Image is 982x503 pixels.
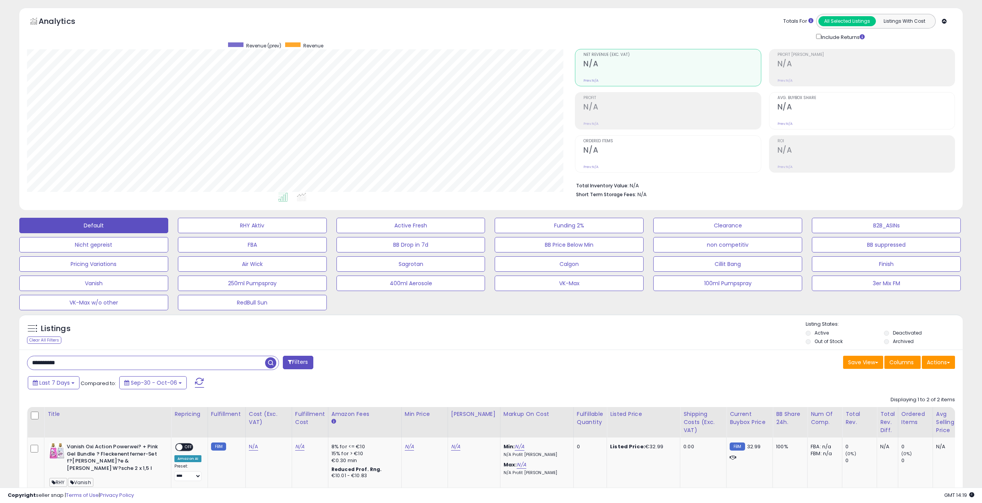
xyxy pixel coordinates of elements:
[8,491,36,499] strong: Copyright
[331,450,396,457] div: 15% for > €10
[843,356,883,369] button: Save View
[901,457,933,464] div: 0
[504,452,568,458] p: N/A Profit [PERSON_NAME]
[495,218,644,233] button: Funding 2%
[653,218,802,233] button: Clearance
[583,165,598,169] small: Prev: N/A
[776,410,804,426] div: BB Share 24h.
[283,356,313,369] button: Filters
[583,53,761,57] span: Net Revenue (Exc. VAT)
[295,410,325,426] div: Fulfillment Cost
[811,450,836,457] div: FBM: n/a
[610,443,645,450] b: Listed Price:
[331,457,396,464] div: €0.30 min
[331,466,382,473] b: Reduced Prof. Rng.
[504,443,515,450] b: Min:
[331,443,396,450] div: 8% for <= €10
[19,237,168,252] button: Nicht gepreist
[818,16,876,26] button: All Selected Listings
[901,451,912,457] small: (0%)
[922,356,955,369] button: Actions
[730,442,745,451] small: FBM
[178,276,327,291] button: 250ml Pumpspray
[504,410,570,418] div: Markup on Cost
[747,443,761,450] span: 32.99
[777,121,793,126] small: Prev: N/A
[653,237,802,252] button: non competitiv
[183,444,195,451] span: OFF
[577,410,603,426] div: Fulfillable Quantity
[777,59,955,70] h2: N/A
[812,276,961,291] button: 3er Mix FM
[81,380,116,387] span: Compared to:
[777,139,955,143] span: ROI
[249,410,289,426] div: Cost (Exc. VAT)
[451,443,460,451] a: N/A
[583,139,761,143] span: Ordered Items
[777,96,955,100] span: Avg. Buybox Share
[47,410,168,418] div: Title
[812,256,961,272] button: Finish
[495,256,644,272] button: Calgon
[504,461,517,468] b: Max:
[49,478,67,487] span: RHY
[845,457,877,464] div: 0
[249,443,258,451] a: N/A
[495,237,644,252] button: BB Price Below Min
[66,491,99,499] a: Terms of Use
[515,443,524,451] a: N/A
[28,376,79,389] button: Last 7 Days
[812,218,961,233] button: B2B_ASINs
[893,330,922,336] label: Deactivated
[174,464,202,481] div: Preset:
[39,379,70,387] span: Last 7 Days
[610,410,677,418] div: Listed Price
[944,491,974,499] span: 2025-10-14 14:19 GMT
[100,491,134,499] a: Privacy Policy
[776,443,801,450] div: 100%
[815,338,843,345] label: Out of Stock
[893,338,914,345] label: Archived
[783,18,813,25] div: Totals For
[936,410,964,434] div: Avg Selling Price
[19,218,168,233] button: Default
[884,356,921,369] button: Columns
[880,410,895,434] div: Total Rev. Diff.
[845,443,877,450] div: 0
[576,182,629,189] b: Total Inventory Value:
[777,103,955,113] h2: N/A
[178,237,327,252] button: FBA
[901,410,930,426] div: Ordered Items
[891,396,955,404] div: Displaying 1 to 2 of 2 items
[336,237,485,252] button: BB Drop in 7d
[19,276,168,291] button: Vanish
[583,96,761,100] span: Profit
[405,443,414,451] a: N/A
[49,443,65,459] img: 51fD68H2kdL._SL40_.jpg
[211,442,226,451] small: FBM
[331,473,396,479] div: €10.01 - €10.83
[845,451,856,457] small: (0%)
[211,410,242,418] div: Fulfillment
[504,470,568,476] p: N/A Profit [PERSON_NAME]
[610,443,674,450] div: €32.99
[174,455,201,462] div: Amazon AI
[174,410,205,418] div: Repricing
[41,323,71,334] h5: Listings
[246,42,281,49] span: Revenue (prev)
[331,410,398,418] div: Amazon Fees
[653,256,802,272] button: Cillit Bang
[331,418,336,425] small: Amazon Fees.
[777,146,955,156] h2: N/A
[451,410,497,418] div: [PERSON_NAME]
[936,443,962,450] div: N/A
[889,358,914,366] span: Columns
[815,330,829,336] label: Active
[653,276,802,291] button: 100ml Pumpspray
[806,321,963,328] p: Listing States:
[67,443,161,474] b: Vanish Oxi Action Powerwei? + Pink Gel Bundle ? Fleckenentferner-Set f?[PERSON_NAME]?e & [PERSON_...
[178,256,327,272] button: Air Wick
[583,121,598,126] small: Prev: N/A
[730,410,769,426] div: Current Buybox Price
[876,16,933,26] button: Listings With Cost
